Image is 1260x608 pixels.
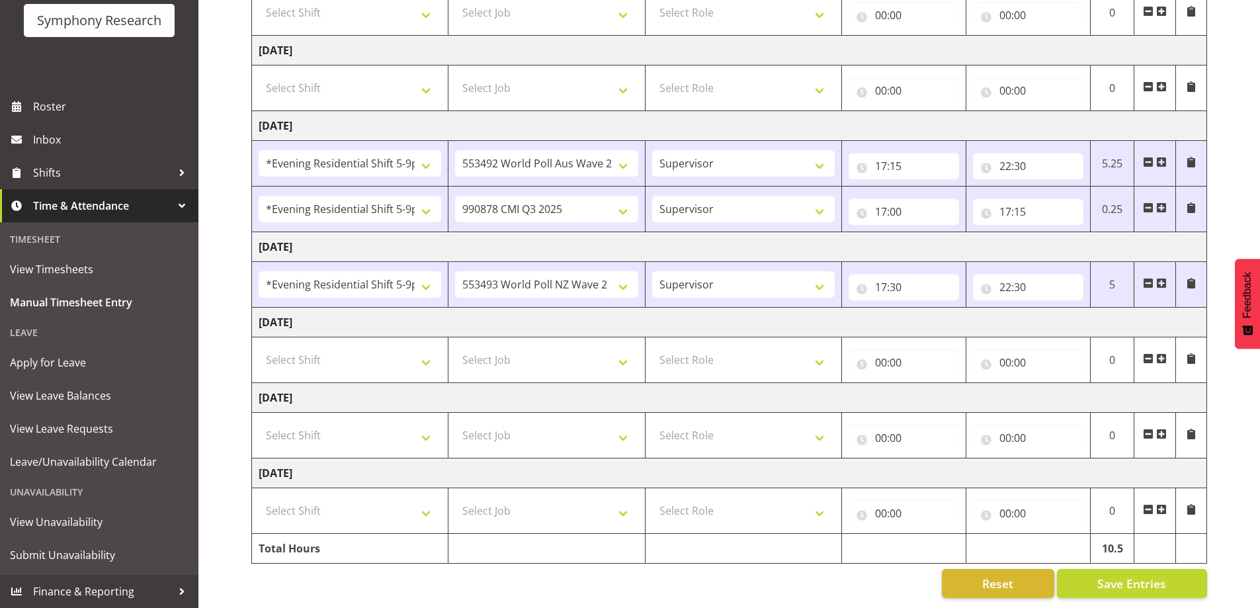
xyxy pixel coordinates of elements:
[973,274,1083,300] input: Click to select...
[3,226,195,253] div: Timesheet
[3,539,195,572] a: Submit Unavailability
[3,346,195,379] a: Apply for Leave
[849,198,959,225] input: Click to select...
[1090,534,1134,564] td: 10.5
[3,379,195,412] a: View Leave Balances
[3,412,195,445] a: View Leave Requests
[3,505,195,539] a: View Unavailability
[1090,141,1134,187] td: 5.25
[1090,337,1134,383] td: 0
[252,36,1207,65] td: [DATE]
[3,319,195,346] div: Leave
[1235,259,1260,349] button: Feedback - Show survey
[973,349,1083,376] input: Click to select...
[849,425,959,451] input: Click to select...
[252,534,448,564] td: Total Hours
[1090,413,1134,458] td: 0
[3,445,195,478] a: Leave/Unavailability Calendar
[973,198,1083,225] input: Click to select...
[973,425,1083,451] input: Click to select...
[1057,569,1207,598] button: Save Entries
[10,386,189,406] span: View Leave Balances
[252,383,1207,413] td: [DATE]
[252,232,1207,262] td: [DATE]
[1241,272,1253,318] span: Feedback
[849,153,959,179] input: Click to select...
[10,452,189,472] span: Leave/Unavailability Calendar
[1090,488,1134,534] td: 0
[252,308,1207,337] td: [DATE]
[10,419,189,439] span: View Leave Requests
[973,2,1083,28] input: Click to select...
[849,77,959,104] input: Click to select...
[982,575,1013,592] span: Reset
[10,292,189,312] span: Manual Timesheet Entry
[973,500,1083,527] input: Click to select...
[1090,65,1134,111] td: 0
[10,545,189,565] span: Submit Unavailability
[3,286,195,319] a: Manual Timesheet Entry
[849,349,959,376] input: Click to select...
[33,196,172,216] span: Time & Attendance
[252,458,1207,488] td: [DATE]
[1097,575,1166,592] span: Save Entries
[942,569,1054,598] button: Reset
[849,500,959,527] input: Click to select...
[33,97,192,116] span: Roster
[33,130,192,150] span: Inbox
[33,163,172,183] span: Shifts
[3,253,195,286] a: View Timesheets
[37,11,161,30] div: Symphony Research
[3,478,195,505] div: Unavailability
[10,353,189,372] span: Apply for Leave
[252,111,1207,141] td: [DATE]
[33,582,172,601] span: Finance & Reporting
[1090,262,1134,308] td: 5
[849,2,959,28] input: Click to select...
[10,512,189,532] span: View Unavailability
[1090,187,1134,232] td: 0.25
[973,153,1083,179] input: Click to select...
[973,77,1083,104] input: Click to select...
[849,274,959,300] input: Click to select...
[10,259,189,279] span: View Timesheets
